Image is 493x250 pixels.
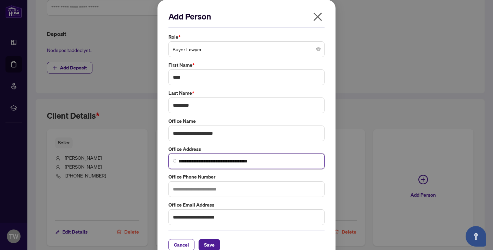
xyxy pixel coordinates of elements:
label: Office Address [168,145,325,153]
label: Office Name [168,117,325,125]
label: Office Phone Number [168,173,325,181]
span: Buyer Lawyer [173,43,320,56]
label: First Name [168,61,325,69]
span: close [312,11,323,22]
label: Office Email Address [168,201,325,209]
label: Role [168,33,325,41]
label: Last Name [168,89,325,97]
span: close-circle [316,47,320,51]
button: Open asap [466,226,486,247]
img: search_icon [173,159,177,163]
h2: Add Person [168,11,325,22]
